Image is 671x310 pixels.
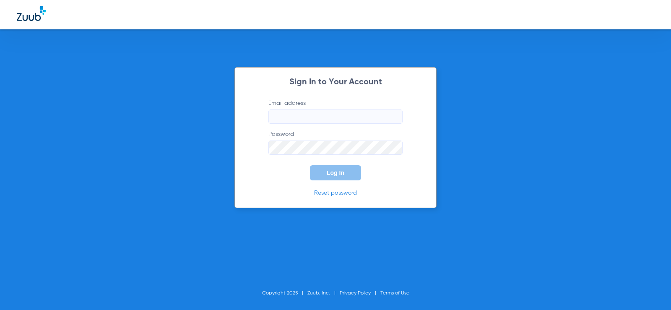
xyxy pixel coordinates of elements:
[380,291,409,296] a: Terms of Use
[310,165,361,180] button: Log In
[268,141,403,155] input: Password
[307,289,340,297] li: Zuub, Inc.
[268,109,403,124] input: Email address
[262,289,307,297] li: Copyright 2025
[314,190,357,196] a: Reset password
[340,291,371,296] a: Privacy Policy
[17,6,46,21] img: Zuub Logo
[327,169,344,176] span: Log In
[268,99,403,124] label: Email address
[256,78,415,86] h2: Sign In to Your Account
[268,130,403,155] label: Password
